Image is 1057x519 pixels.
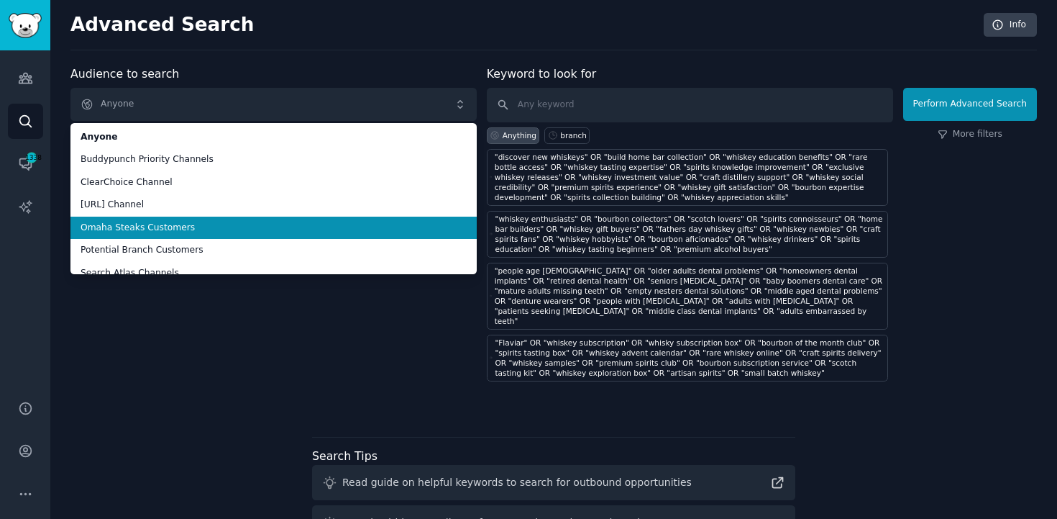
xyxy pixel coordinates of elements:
[312,449,377,463] label: Search Tips
[70,67,179,81] label: Audience to search
[984,13,1037,37] a: Info
[81,176,467,189] span: ClearChoice Channel
[81,199,467,212] span: [URL] Channel
[25,153,38,163] span: 1338
[81,222,467,235] span: Omaha Steaks Customers
[560,130,587,140] div: branch
[8,146,43,181] a: 1338
[938,128,1002,141] a: More filters
[81,131,467,144] span: Anyone
[70,14,976,37] h2: Advanced Search
[495,338,884,378] div: "Flaviar" OR "whiskey subscription" OR "whisky subscription box" OR "bourbon of the month club" O...
[495,214,884,254] div: "whiskey enthusiasts" OR "bourbon collectors" OR "scotch lovers" OR "spirits connoisseurs" OR "ho...
[503,130,536,140] div: Anything
[9,13,42,38] img: GummySearch logo
[487,67,597,81] label: Keyword to look for
[487,88,893,122] input: Any keyword
[342,475,692,490] div: Read guide on helpful keywords to search for outbound opportunities
[70,88,477,121] button: Anyone
[903,88,1037,121] button: Perform Advanced Search
[81,153,467,166] span: Buddypunch Priority Channels
[70,123,477,274] ul: Anyone
[495,266,884,326] div: "people age [DEMOGRAPHIC_DATA]" OR "older adults dental problems" OR "homeowners dental implants"...
[81,267,467,280] span: Search Atlas Channels
[495,152,884,202] div: "discover new whiskeys" OR "build home bar collection" OR "whiskey education benefits" OR "rare b...
[81,244,467,257] span: Potential Branch Customers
